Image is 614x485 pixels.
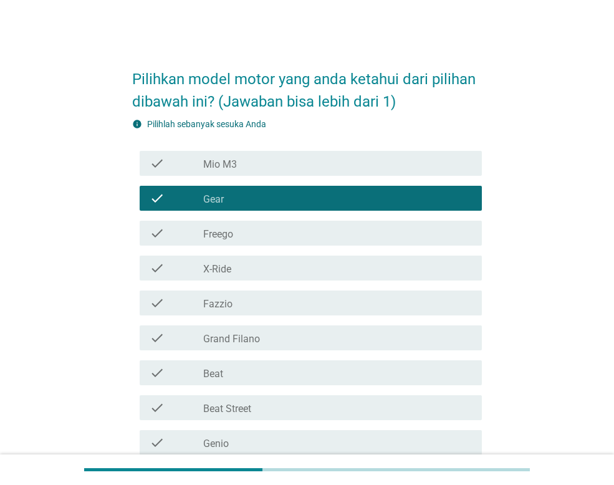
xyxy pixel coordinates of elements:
[150,435,165,450] i: check
[132,55,482,113] h2: Pilihkan model motor yang anda ketahui dari pilihan dibawah ini? (Jawaban bisa lebih dari 1)
[150,400,165,415] i: check
[150,156,165,171] i: check
[132,119,142,129] i: info
[203,193,224,206] label: Gear
[203,438,229,450] label: Genio
[203,368,223,380] label: Beat
[150,226,165,241] i: check
[150,330,165,345] i: check
[147,119,266,129] label: Pilihlah sebanyak sesuka Anda
[203,228,233,241] label: Freego
[150,261,165,276] i: check
[203,333,260,345] label: Grand Filano
[203,263,231,276] label: X-Ride
[150,191,165,206] i: check
[203,158,237,171] label: Mio M3
[203,298,233,310] label: Fazzio
[150,365,165,380] i: check
[150,295,165,310] i: check
[203,403,251,415] label: Beat Street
